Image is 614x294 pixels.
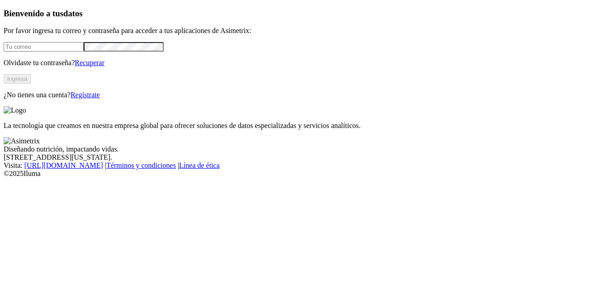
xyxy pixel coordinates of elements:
[71,91,100,99] a: Regístrate
[4,42,84,52] input: Tu correo
[179,161,220,169] a: Línea de ética
[4,74,31,84] button: Ingresa
[24,161,103,169] a: [URL][DOMAIN_NAME]
[4,122,610,130] p: La tecnología que creamos en nuestra empresa global para ofrecer soluciones de datos especializad...
[4,59,610,67] p: Olvidaste tu contraseña?
[4,153,610,161] div: [STREET_ADDRESS][US_STATE].
[106,161,176,169] a: Términos y condiciones
[4,145,610,153] div: Diseñando nutrición, impactando vidas.
[4,161,610,170] div: Visita : | |
[75,59,104,66] a: Recuperar
[4,9,610,19] h3: Bienvenido a tus
[4,170,610,178] div: © 2025 Iluma
[4,91,610,99] p: ¿No tienes una cuenta?
[4,137,40,145] img: Asimetrix
[63,9,83,18] span: datos
[4,27,610,35] p: Por favor ingresa tu correo y contraseña para acceder a tus aplicaciones de Asimetrix:
[4,106,26,114] img: Logo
